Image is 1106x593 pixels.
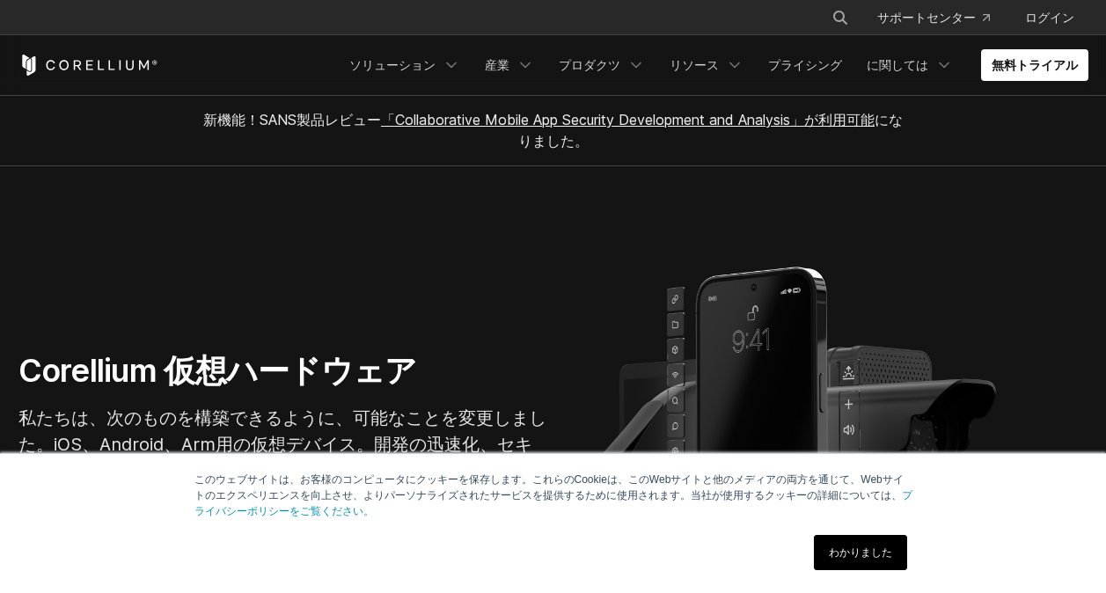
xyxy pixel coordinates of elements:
a: 「Collaborative Mobile App Security Development and Analysis」が利用可能 [381,111,875,128]
a: 無料トライアル [981,49,1088,81]
h1: Corellium 仮想ハードウェア [18,351,546,391]
a: コレリウム ホーム [18,55,158,76]
font: サポートセンター [877,9,976,26]
font: ソリューション [349,56,436,74]
p: 私たちは、次のものを構築できるように、可能なことを変更しました。iOS、Android、Arm用の仮想デバイス。開発の迅速化、セキュリティテストの改善、コストの削減。 [18,405,546,484]
a: わかりました [814,535,907,570]
font: 産業 [485,56,509,74]
a: プライシング [758,49,853,81]
p: このウェブサイトは、お客様のコンピュータにクッキーを保存します。これらのCookieは、このWebサイトと他のメディアの両方を通じて、Webサイトのエクスペリエンスを向上させ、よりパーソナライズ... [194,472,912,519]
font: プロダクツ [559,56,620,74]
font: リソース [670,56,719,74]
a: ログイン [1011,2,1088,33]
span: 新機能！SANS製品レビュー になりました。 [203,111,903,150]
font: に関しては [867,56,928,74]
div: ナビゲーションメニュー [339,49,1088,81]
a: プライバシーポリシーをご覧ください。 [194,489,912,517]
button: 捜索 [824,2,856,33]
div: ナビゲーションメニュー [810,2,1088,33]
